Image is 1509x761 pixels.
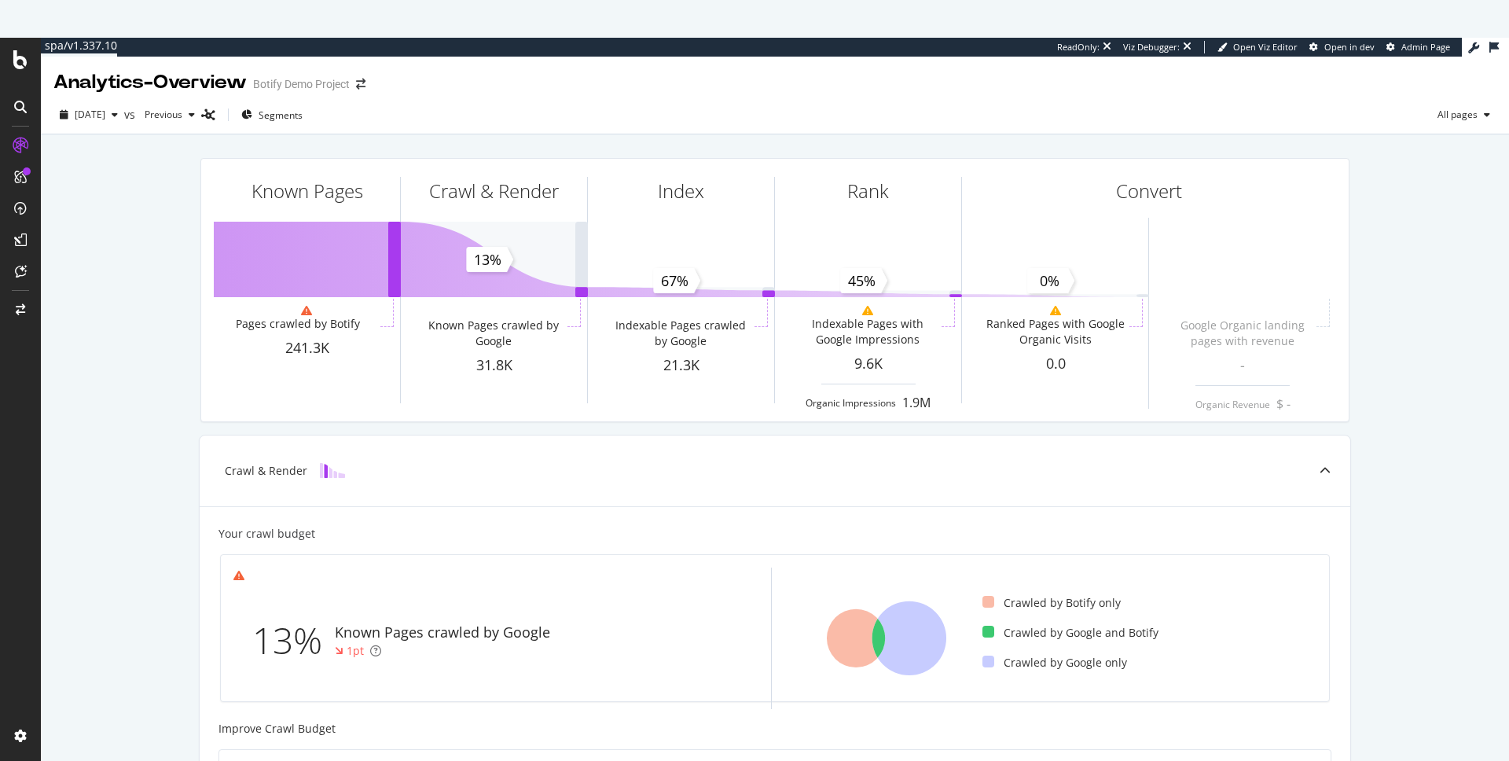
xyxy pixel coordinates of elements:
a: Admin Page [1386,41,1450,53]
div: arrow-right-arrow-left [356,79,365,90]
div: 13% [252,615,335,667]
a: spa/v1.337.10 [41,38,117,57]
div: Analytics - Overview [53,69,247,96]
span: Admin Page [1401,41,1450,53]
a: Open in dev [1309,41,1375,53]
div: Crawl & Render [225,463,307,479]
div: 241.3K [214,338,400,358]
iframe: Intercom live chat [1456,708,1493,745]
div: Botify Demo Project [253,76,350,92]
div: Pages crawled by Botify [236,316,360,332]
div: 9.6K [775,354,961,374]
a: Open Viz Editor [1217,41,1298,53]
div: spa/v1.337.10 [41,38,117,53]
span: Open Viz Editor [1233,41,1298,53]
div: Index [658,178,704,204]
div: Viz Debugger: [1123,41,1180,53]
div: Known Pages crawled by Google [335,623,550,643]
div: 31.8K [401,355,587,376]
div: Improve Crawl Budget [218,721,1331,737]
div: ReadOnly: [1057,41,1100,53]
div: Indexable Pages crawled by Google [610,318,751,349]
button: [DATE] [53,102,124,127]
span: Segments [259,108,303,122]
span: 2025 Aug. 30th [75,108,105,121]
div: 1.9M [902,394,931,412]
span: vs [124,107,138,123]
div: Crawled by Google and Botify [982,625,1158,641]
img: block-icon [320,463,345,478]
div: Known Pages crawled by Google [423,318,564,349]
div: Crawl & Render [429,178,559,204]
button: Previous [138,102,201,127]
span: Open in dev [1324,41,1375,53]
div: Rank [847,178,889,204]
div: Indexable Pages with Google Impressions [797,316,938,347]
button: All pages [1431,102,1496,127]
button: Segments [235,102,309,127]
div: Known Pages [251,178,363,204]
div: Your crawl budget [218,526,315,542]
div: Crawled by Google only [982,655,1127,671]
div: Organic Impressions [806,396,896,410]
span: All pages [1431,108,1478,121]
div: Crawled by Botify only [982,595,1121,611]
span: Previous [138,108,182,121]
div: 1pt [347,643,364,659]
div: 21.3K [588,355,774,376]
